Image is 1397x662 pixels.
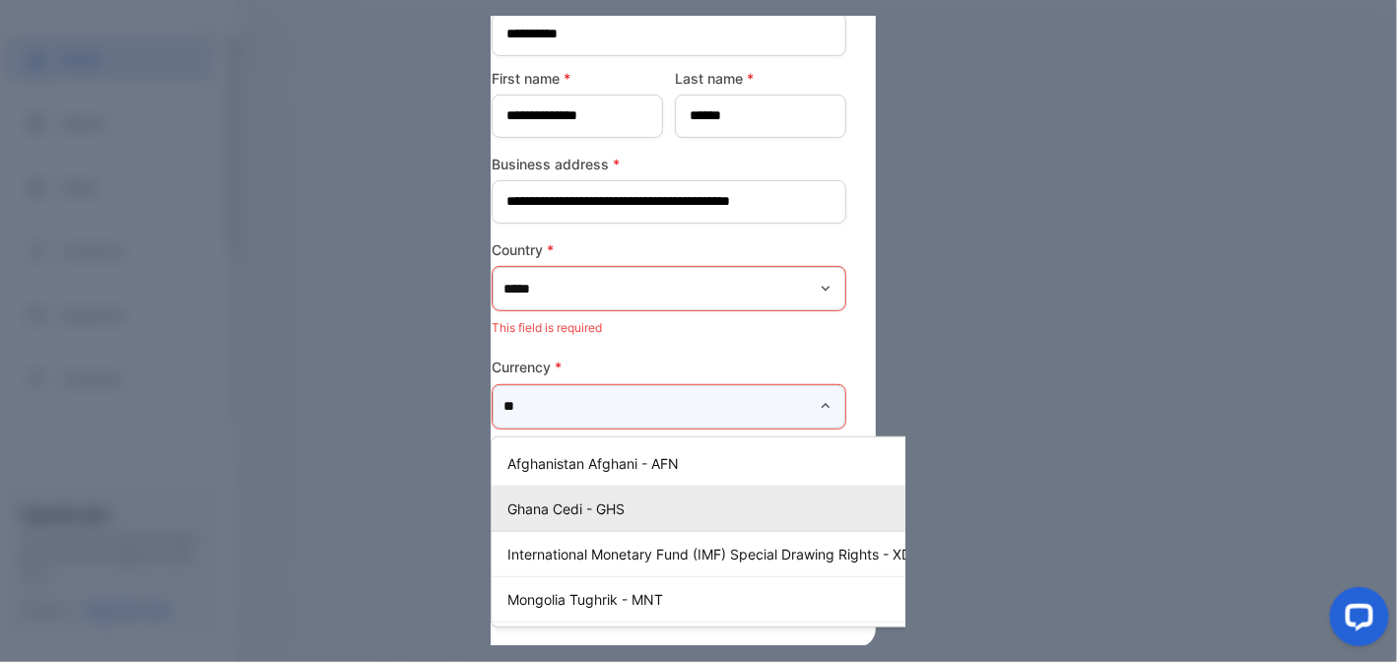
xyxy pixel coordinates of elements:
p: Mongolia Tughrik - MNT [507,589,920,610]
label: First name [492,68,663,89]
label: Currency [492,357,846,377]
p: International Monetary Fund (IMF) Special Drawing Rights - XDR [507,544,920,564]
label: Business address [492,154,846,174]
label: Last name [675,68,846,89]
p: Ghana Cedi - GHS [507,498,920,519]
label: Country [492,239,846,260]
p: This field is required [492,315,846,341]
iframe: LiveChat chat widget [1314,579,1397,662]
p: This field is required [492,433,846,459]
p: Afghanistan Afghani - AFN [507,453,920,474]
